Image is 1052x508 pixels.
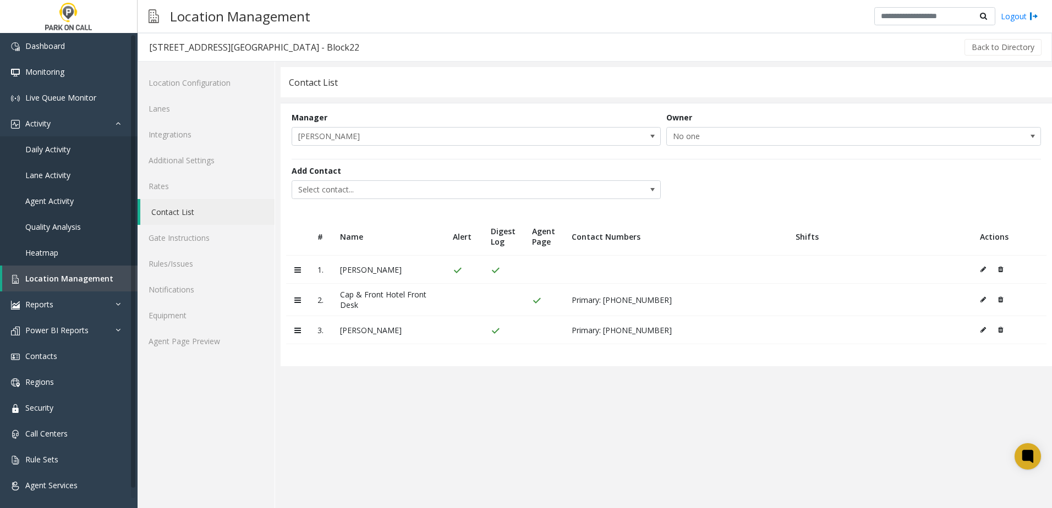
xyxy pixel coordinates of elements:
[11,378,20,387] img: 'icon'
[138,70,275,96] a: Location Configuration
[965,39,1042,56] button: Back to Directory
[140,199,275,225] a: Contact List
[11,42,20,51] img: 'icon'
[491,266,500,275] img: check
[138,147,275,173] a: Additional Settings
[309,316,332,344] td: 3.
[292,181,587,198] span: Select contact...
[138,328,275,354] a: Agent Page Preview
[666,112,692,123] label: Owner
[491,327,500,335] img: check
[309,284,332,316] td: 2.
[138,251,275,277] a: Rules/Issues
[25,377,54,387] span: Regions
[332,284,445,316] td: Cap & Front Hotel Front Desk
[11,352,20,361] img: 'icon'
[289,75,338,90] div: Contact List
[25,402,53,413] span: Security
[25,325,89,335] span: Power BI Reports
[25,428,68,439] span: Call Centers
[572,295,672,305] span: Primary: [PHONE_NUMBER]
[138,225,275,251] a: Gate Instructions
[25,196,74,206] span: Agent Activity
[332,218,445,256] th: Name
[149,40,359,54] div: [STREET_ADDRESS][GEOGRAPHIC_DATA] - Block22
[25,454,58,465] span: Rule Sets
[292,112,327,123] label: Manager
[11,301,20,310] img: 'icon'
[25,118,51,129] span: Activity
[292,128,587,145] span: [PERSON_NAME]
[25,299,53,310] span: Reports
[25,480,78,490] span: Agent Services
[11,430,20,439] img: 'icon'
[138,122,275,147] a: Integrations
[25,247,58,258] span: Heatmap
[25,67,64,77] span: Monitoring
[309,218,332,256] th: #
[25,351,57,361] span: Contacts
[667,128,966,145] span: No one
[11,482,20,490] img: 'icon'
[572,325,672,335] span: Primary: [PHONE_NUMBER]
[483,218,524,256] th: Digest Log
[309,256,332,284] td: 1.
[11,456,20,465] img: 'icon'
[332,256,445,284] td: [PERSON_NAME]
[453,266,462,275] img: check
[138,277,275,302] a: Notifications
[149,3,159,30] img: pageIcon
[787,218,972,256] th: Shifts
[1001,10,1038,22] a: Logout
[25,92,96,103] span: Live Queue Monitor
[11,327,20,335] img: 'icon'
[11,68,20,77] img: 'icon'
[25,222,81,232] span: Quality Analysis
[972,218,1046,256] th: Actions
[524,218,563,256] th: Agent Page
[2,266,138,291] a: Location Management
[332,316,445,344] td: [PERSON_NAME]
[292,165,341,176] label: Add Contact
[138,96,275,122] a: Lanes
[11,275,20,284] img: 'icon'
[1029,10,1038,22] img: logout
[138,302,275,328] a: Equipment
[25,170,70,180] span: Lane Activity
[165,3,316,30] h3: Location Management
[532,296,541,305] img: check
[25,273,113,284] span: Location Management
[11,120,20,129] img: 'icon'
[11,404,20,413] img: 'icon'
[563,218,787,256] th: Contact Numbers
[25,41,65,51] span: Dashboard
[445,218,483,256] th: Alert
[138,173,275,199] a: Rates
[11,94,20,103] img: 'icon'
[25,144,70,154] span: Daily Activity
